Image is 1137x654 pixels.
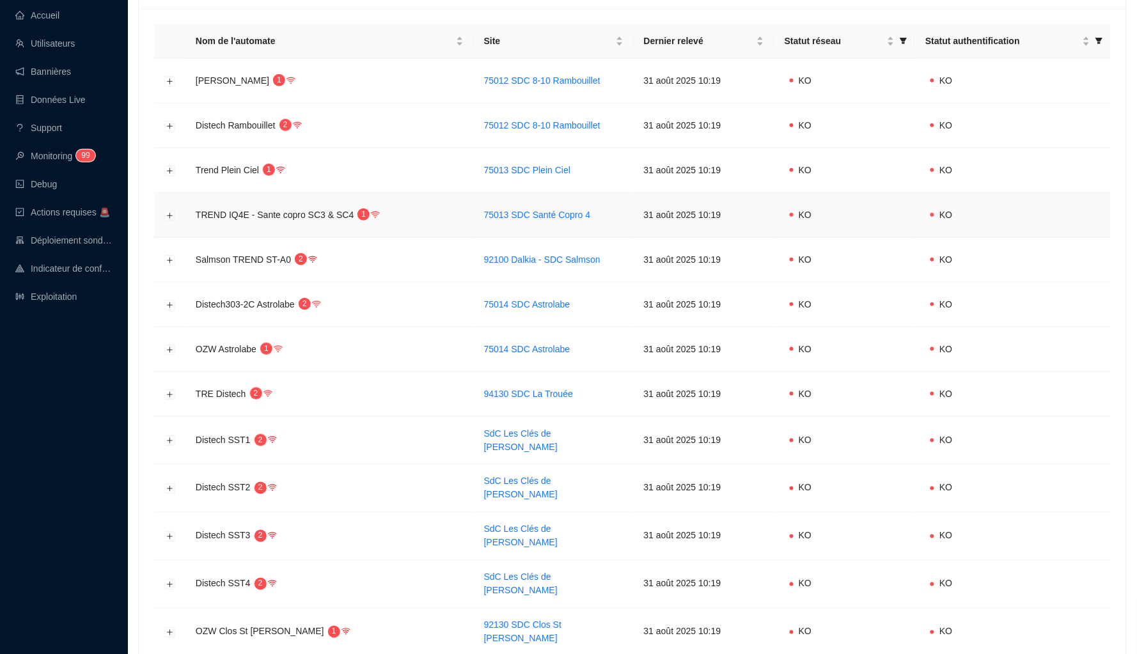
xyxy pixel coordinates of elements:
[15,95,86,105] a: databaseDonnées Live
[299,298,311,310] sup: 2
[484,476,558,500] a: SdC Les Clés de [PERSON_NAME]
[484,165,570,175] a: 75013 SDC Plein Ciel
[1093,32,1106,51] span: filter
[165,389,175,400] button: Développer la ligne
[196,483,251,493] span: Distech SST2
[484,75,600,86] a: 75012 SDC 8-10 Rambouillet
[165,628,175,638] button: Développer la ligne
[196,299,295,309] span: Distech303-2C Astrolabe
[196,579,251,589] span: Distech SST4
[484,524,558,548] a: SdC Les Clés de [PERSON_NAME]
[799,389,812,399] span: KO
[939,254,952,265] span: KO
[634,465,774,513] td: 31 août 2025 10:19
[312,300,321,309] span: wifi
[939,483,952,493] span: KO
[196,389,246,399] span: TRE Distech
[799,210,812,220] span: KO
[165,300,175,310] button: Développer la ligne
[279,119,292,131] sup: 2
[268,483,277,492] span: wifi
[925,35,1080,48] span: Statut authentification
[484,428,558,452] a: SdC Les Clés de [PERSON_NAME]
[939,435,952,445] span: KO
[484,572,558,596] a: SdC Les Clés de [PERSON_NAME]
[299,254,303,263] span: 2
[341,627,350,636] span: wifi
[634,148,774,193] td: 31 août 2025 10:19
[332,627,336,636] span: 1
[939,389,952,399] span: KO
[276,166,285,175] span: wifi
[484,299,570,309] a: 75014 SDC Astrolabe
[939,627,952,637] span: KO
[86,151,90,160] span: 9
[484,389,573,399] a: 94130 SDC La Trouée
[15,123,62,133] a: questionSupport
[484,254,600,265] a: 92100 Dalkia - SDC Salmson
[799,531,812,541] span: KO
[255,434,267,446] sup: 2
[196,165,259,175] span: Trend Plein Ciel
[293,121,302,130] span: wifi
[484,35,613,48] span: Site
[196,627,324,637] span: OZW Clos St [PERSON_NAME]
[165,210,175,221] button: Développer la ligne
[31,207,110,217] span: Actions requises 🚨
[274,345,283,354] span: wifi
[165,255,175,265] button: Développer la ligne
[302,299,307,308] span: 2
[15,292,77,302] a: slidersExploitation
[644,35,754,48] span: Dernier relevé
[196,344,256,354] span: OZW Astrolabe
[484,210,591,220] a: 75013 SDC Santé Copro 4
[484,620,561,644] a: 92130 SDC Clos St [PERSON_NAME]
[939,165,952,175] span: KO
[785,35,884,48] span: Statut réseau
[357,208,370,221] sup: 1
[897,32,910,51] span: filter
[196,35,453,48] span: Nom de l'automate
[255,578,267,590] sup: 2
[634,327,774,372] td: 31 août 2025 10:19
[939,344,952,354] span: KO
[634,513,774,561] td: 31 août 2025 10:19
[273,74,285,86] sup: 1
[264,344,269,353] span: 1
[263,164,275,176] sup: 1
[634,59,774,104] td: 31 août 2025 10:19
[799,579,812,589] span: KO
[254,389,258,398] span: 2
[634,417,774,465] td: 31 août 2025 10:19
[196,531,251,541] span: Distech SST3
[328,626,340,638] sup: 1
[258,579,263,588] span: 2
[196,120,276,130] span: Distech Rambouillet
[308,255,317,264] span: wifi
[196,435,251,445] span: Distech SST1
[165,484,175,494] button: Développer la ligne
[799,344,812,354] span: KO
[1095,37,1103,45] span: filter
[295,253,307,265] sup: 2
[362,210,366,219] span: 1
[939,299,952,309] span: KO
[799,75,812,86] span: KO
[165,76,175,86] button: Développer la ligne
[196,254,291,265] span: Salmson TREND ST-A0
[371,210,380,219] span: wifi
[81,151,86,160] span: 9
[250,387,262,400] sup: 2
[634,104,774,148] td: 31 août 2025 10:19
[799,483,812,493] span: KO
[634,24,774,59] th: Dernier relevé
[939,531,952,541] span: KO
[165,166,175,176] button: Développer la ligne
[286,76,295,85] span: wifi
[268,531,277,540] span: wifi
